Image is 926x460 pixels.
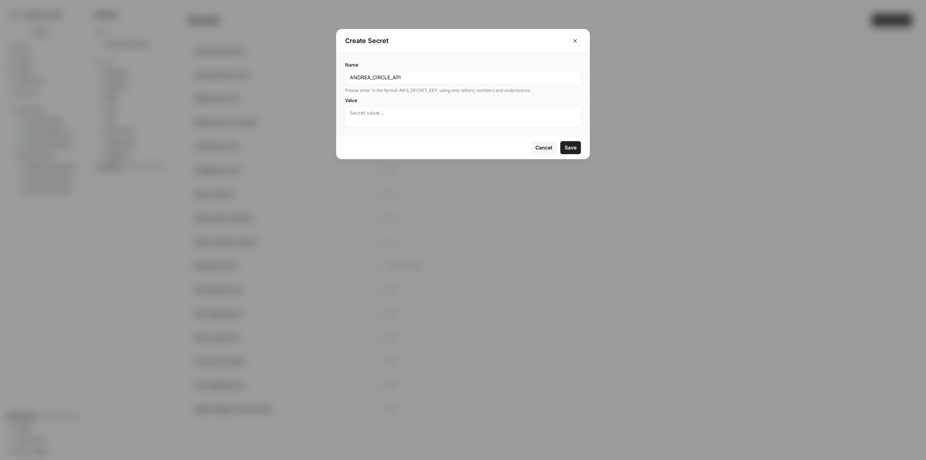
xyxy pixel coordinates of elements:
input: SECRET_NAME [350,74,576,81]
button: Cancel [531,141,557,154]
button: Save [560,141,581,154]
span: Cancel [535,144,552,151]
label: Name [345,61,581,68]
button: Close modal [569,35,581,47]
div: Please enter in the format AWS_SECRET_KEY, using only letters, numbers and underscores. [345,87,581,94]
label: Value [345,97,581,104]
h2: Create Secret [345,36,565,46]
span: Save [565,144,577,151]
